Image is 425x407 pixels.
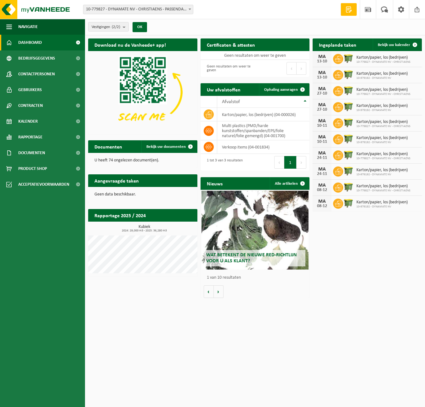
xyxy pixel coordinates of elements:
span: Product Shop [18,161,47,177]
h2: Uw afvalstoffen [201,83,247,96]
div: MA [316,70,328,75]
h3: Kubiek [91,225,197,232]
img: WB-1100-HPE-GN-51 [343,198,354,208]
h2: Aangevraagde taken [88,174,145,187]
button: Vestigingen(2/2) [88,22,129,32]
h2: Ingeplande taken [313,38,363,51]
td: karton/papier, los (bedrijven) (04-000026) [217,108,310,121]
img: WB-1100-HPE-GN-51 [343,133,354,144]
span: 10-779827 - DYNAMATE NV - CHRISTIAENS [356,92,411,96]
td: Geen resultaten om weer te geven [201,51,310,60]
div: 24-11 [316,156,328,160]
span: Karton/papier, los (bedrijven) [356,71,408,76]
div: 10-11 [316,124,328,128]
span: Dashboard [18,35,42,50]
h2: Rapportage 2025 / 2024 [88,209,152,221]
div: MA [316,183,328,188]
span: Karton/papier, los (bedrijven) [356,119,411,125]
a: Bekijk rapportage [150,221,197,234]
div: 10-11 [316,140,328,144]
span: 10-979192 - DYNAMATE NV [356,173,408,177]
p: U heeft 74 ongelezen document(en). [94,158,191,163]
h2: Certificaten & attesten [201,38,261,51]
span: 10-979192 - DYNAMATE NV [356,76,408,80]
span: Acceptatievoorwaarden [18,177,69,192]
h2: Nieuws [201,177,229,189]
span: Bekijk uw kalender [378,43,410,47]
div: 08-12 [316,204,328,208]
div: MA [316,102,328,108]
div: MA [316,86,328,91]
span: Navigatie [18,19,38,35]
img: WB-1100-HPE-GN-50 [343,85,354,96]
span: 10-979192 - DYNAMATE NV [356,141,408,144]
a: Bekijk uw kalender [373,38,421,51]
span: Vestigingen [92,22,120,32]
button: 1 [284,156,297,169]
div: 27-10 [316,108,328,112]
div: 24-11 [316,172,328,176]
button: Volgende [214,285,224,298]
a: Bekijk uw documenten [141,140,197,153]
a: Wat betekent de nieuwe RED-richtlijn voor u als klant? [201,191,309,270]
span: 10-779827 - DYNAMATE NV - CHRISTIAENS [356,125,411,128]
td: multi plastics (PMD/harde kunststoffen/spanbanden/EPS/folie naturel/folie gemengd) (04-001700) [217,121,310,140]
div: 1 tot 3 van 3 resultaten [204,155,243,169]
span: Contactpersonen [18,66,55,82]
span: Karton/papier, los (bedrijven) [356,103,408,108]
div: MA [316,119,328,124]
img: WB-1100-HPE-GN-50 [343,53,354,64]
span: Rapportage [18,129,42,145]
span: 10-979192 - DYNAMATE NV [356,108,408,112]
img: WB-1100-HPE-GN-50 [343,117,354,128]
a: Ophaling aanvragen [259,83,309,96]
div: 13-10 [316,59,328,64]
button: Vorige [204,285,214,298]
h2: Documenten [88,140,128,153]
div: MA [316,54,328,59]
button: Next [297,62,306,75]
span: Documenten [18,145,45,161]
span: 10-779827 - DYNAMATE NV - CHRISTIAENS [356,60,411,64]
span: 2024: 29,000 m3 - 2025: 36,280 m3 [91,229,197,232]
div: 08-12 [316,188,328,192]
div: MA [316,135,328,140]
button: Previous [274,156,284,169]
span: Karton/papier, los (bedrijven) [356,200,408,205]
div: 27-10 [316,91,328,96]
div: MA [316,151,328,156]
span: Kalender [18,113,38,129]
p: 1 van 10 resultaten [207,276,307,280]
img: WB-1100-HPE-GN-51 [343,69,354,80]
img: WB-1100-HPE-GN-51 [343,166,354,176]
img: WB-1100-HPE-GN-50 [343,149,354,160]
span: 10-979192 - DYNAMATE NV [356,205,408,209]
button: Next [297,156,306,169]
span: Karton/papier, los (bedrijven) [356,152,411,157]
span: Afvalstof [222,99,240,104]
div: Geen resultaten om weer te geven [204,61,252,75]
span: Karton/papier, los (bedrijven) [356,184,411,189]
span: Gebruikers [18,82,42,98]
span: Bedrijfsgegevens [18,50,55,66]
span: Wat betekent de nieuwe RED-richtlijn voor u als klant? [206,253,297,264]
a: Alle artikelen [270,177,309,190]
button: OK [133,22,147,32]
span: Karton/papier, los (bedrijven) [356,168,408,173]
span: Karton/papier, los (bedrijven) [356,136,408,141]
span: 10-779827 - DYNAMATE NV - CHRISTIAENS - PASSENDALE [83,5,193,14]
span: Karton/papier, los (bedrijven) [356,55,411,60]
button: Previous [286,62,297,75]
img: Download de VHEPlus App [88,51,197,133]
span: Karton/papier, los (bedrijven) [356,87,411,92]
h2: Download nu de Vanheede+ app! [88,38,172,51]
div: 13-10 [316,75,328,80]
span: 10-779827 - DYNAMATE NV - CHRISTIAENS [356,189,411,193]
div: MA [316,167,328,172]
span: Bekijk uw documenten [146,145,186,149]
span: 10-779827 - DYNAMATE NV - CHRISTIAENS [356,157,411,160]
img: WB-1100-HPE-GN-50 [343,182,354,192]
p: Geen data beschikbaar. [94,192,191,197]
td: verkoop items (04-001834) [217,140,310,154]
